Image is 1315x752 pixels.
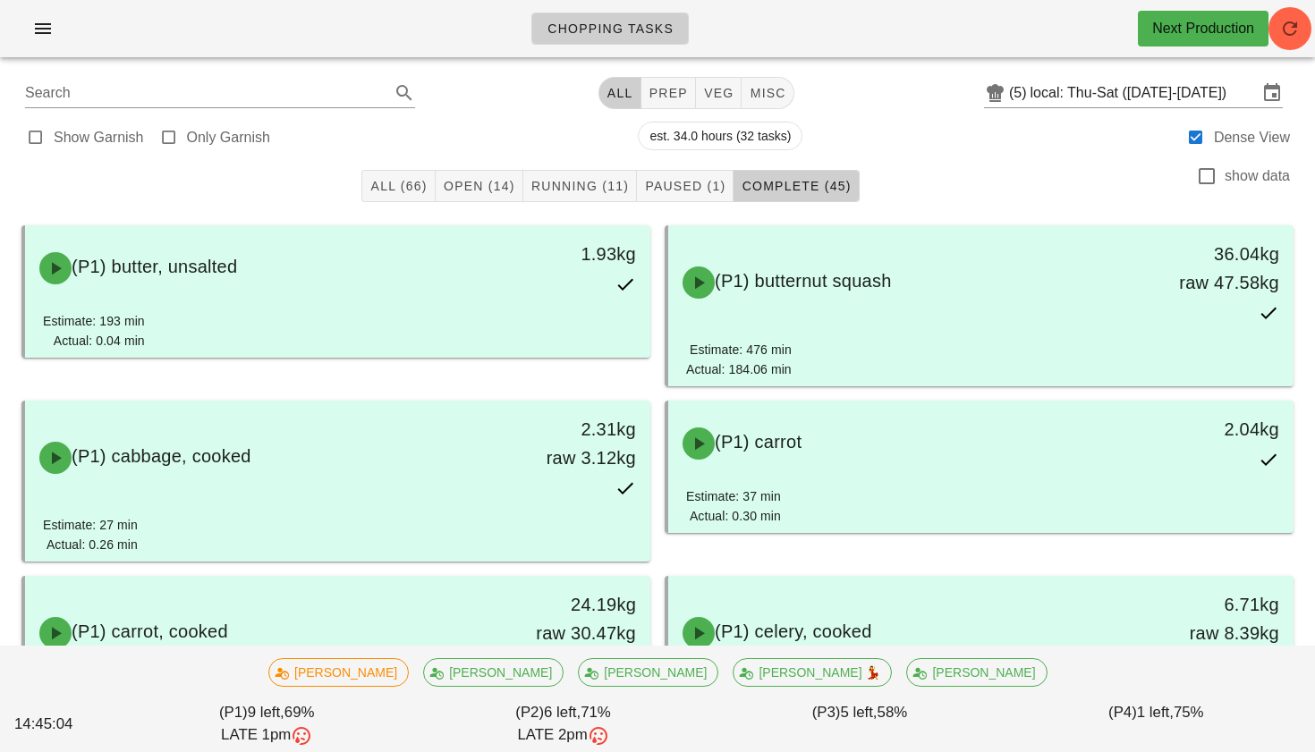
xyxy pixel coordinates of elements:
div: (P4) 75% [1008,697,1304,750]
div: 2.31kg raw 3.12kg [503,415,636,472]
div: 36.04kg raw 47.58kg [1146,240,1279,297]
a: Chopping Tasks [531,13,689,45]
button: Open (14) [436,170,523,202]
div: Actual: 0.30 min [686,506,781,526]
span: [PERSON_NAME] [590,659,707,686]
span: All (66) [369,179,427,193]
span: (P1) cabbage, cooked [72,446,251,466]
span: Open (14) [443,179,515,193]
span: 1 left, [1137,704,1174,721]
button: All (66) [361,170,435,202]
div: (P2) 71% [415,697,711,750]
div: Estimate: 476 min [686,340,792,359]
div: (P1) 69% [119,697,415,750]
span: 5 left, [840,704,877,721]
div: Estimate: 27 min [43,515,138,535]
div: 24.19kg raw 30.47kg [503,590,636,647]
span: 9 left, [248,704,284,721]
label: show data [1225,167,1290,185]
div: (5) [1009,84,1031,102]
button: All [598,77,641,109]
div: Actual: 0.04 min [43,331,145,351]
div: Actual: 0.26 min [43,535,138,554]
span: veg [703,86,734,100]
span: misc [749,86,785,100]
span: (P1) butter, unsalted [72,257,237,276]
div: 14:45:04 [11,709,119,739]
span: (P1) butternut squash [715,271,892,291]
div: Actual: 184.06 min [686,359,792,379]
span: 6 left, [544,704,581,721]
div: 1.93kg [503,240,636,268]
div: Estimate: 37 min [686,486,781,506]
span: (P1) carrot, cooked [72,621,228,641]
div: Next Production [1152,18,1254,39]
div: LATE 2pm [419,723,708,747]
span: Paused (1) [644,179,725,193]
label: Dense View [1214,129,1290,147]
span: [PERSON_NAME] 💃 [744,659,880,686]
button: Running (11) [523,170,637,202]
div: Estimate: 193 min [43,311,145,331]
label: Only Garnish [187,129,270,147]
button: Complete (45) [734,170,859,202]
div: 6.71kg raw 8.39kg [1146,590,1279,647]
span: est. 34.0 hours (32 tasks) [649,123,791,149]
span: [PERSON_NAME] [918,659,1035,686]
label: Show Garnish [54,129,144,147]
span: [PERSON_NAME] [435,659,552,686]
span: (P1) carrot [715,432,802,452]
button: veg [696,77,742,109]
span: Running (11) [530,179,629,193]
div: 2.04kg [1146,415,1279,444]
div: (P3) 58% [711,697,1007,750]
span: All [607,86,633,100]
button: prep [641,77,696,109]
span: prep [649,86,688,100]
div: LATE 1pm [123,723,411,747]
span: (P1) celery, cooked [715,621,872,641]
button: Paused (1) [637,170,734,202]
span: Chopping Tasks [547,21,674,36]
button: misc [742,77,793,109]
span: Complete (45) [741,179,851,193]
span: [PERSON_NAME] [280,659,397,686]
